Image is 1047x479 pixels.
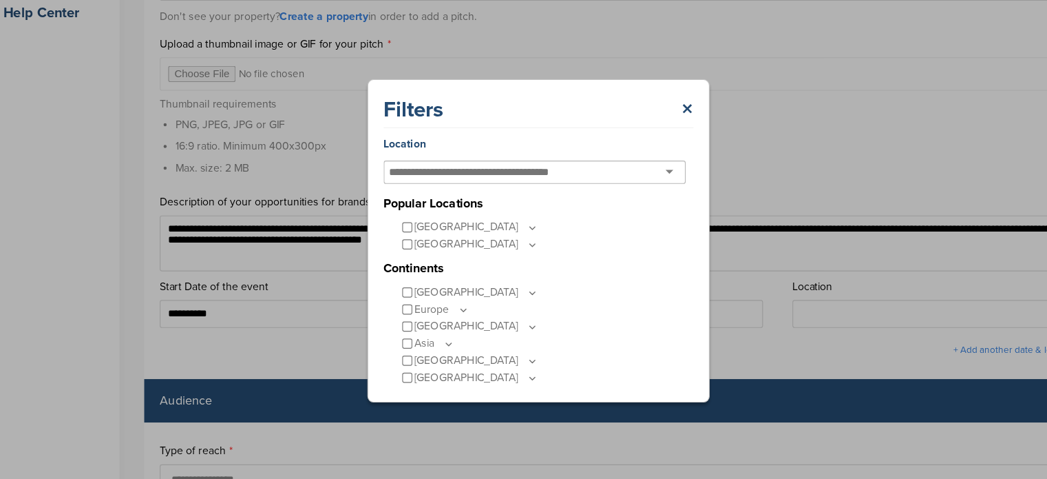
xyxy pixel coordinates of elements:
h3: Popular Locations [386,198,655,214]
p: Asia [414,323,450,338]
p: [GEOGRAPHIC_DATA] [414,354,524,369]
p: [GEOGRAPHIC_DATA] [414,278,524,293]
p: Europe [414,293,463,308]
div: Filters [386,110,662,139]
p: [GEOGRAPHIC_DATA] [414,235,524,250]
p: [GEOGRAPHIC_DATA] [414,308,524,323]
p: Location [386,146,655,161]
h3: Continents [386,256,655,272]
iframe: Button to launch messaging window [992,424,1036,468]
p: [GEOGRAPHIC_DATA] [414,338,524,354]
p: [GEOGRAPHIC_DATA] [414,220,524,235]
a: × [651,110,662,135]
